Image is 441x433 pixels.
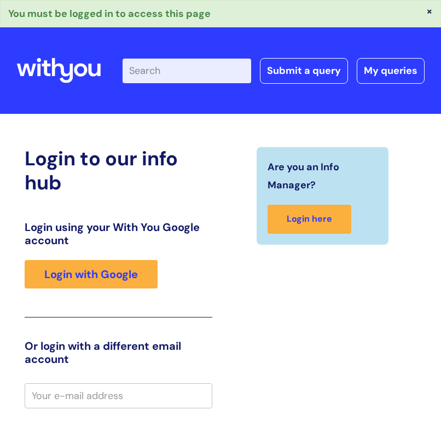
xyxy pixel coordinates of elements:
button: × [426,6,433,16]
h3: Login using your With You Google account [25,221,212,247]
h2: Login to our info hub [25,147,212,194]
h3: Or login with a different email account [25,339,212,366]
input: Your e-mail address [25,383,212,408]
span: Are you an Info Manager? [268,158,372,194]
a: Login with Google [25,260,158,288]
a: Submit a query [260,58,348,83]
input: Search [123,59,251,83]
a: Login here [268,205,351,234]
a: My queries [357,58,425,83]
